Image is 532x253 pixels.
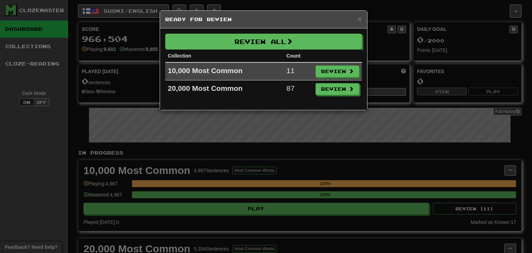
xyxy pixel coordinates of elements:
[357,15,362,23] button: Close
[357,15,362,23] span: ×
[165,62,284,80] td: 10,000 Most Common
[316,66,359,77] button: Review
[284,50,312,62] th: Count
[165,16,362,23] h5: Ready for Review
[165,50,284,62] th: Collection
[316,83,359,95] button: Review
[165,34,362,50] button: Review All
[165,80,284,98] td: 20,000 Most Common
[284,62,312,80] td: 11
[284,80,312,98] td: 87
